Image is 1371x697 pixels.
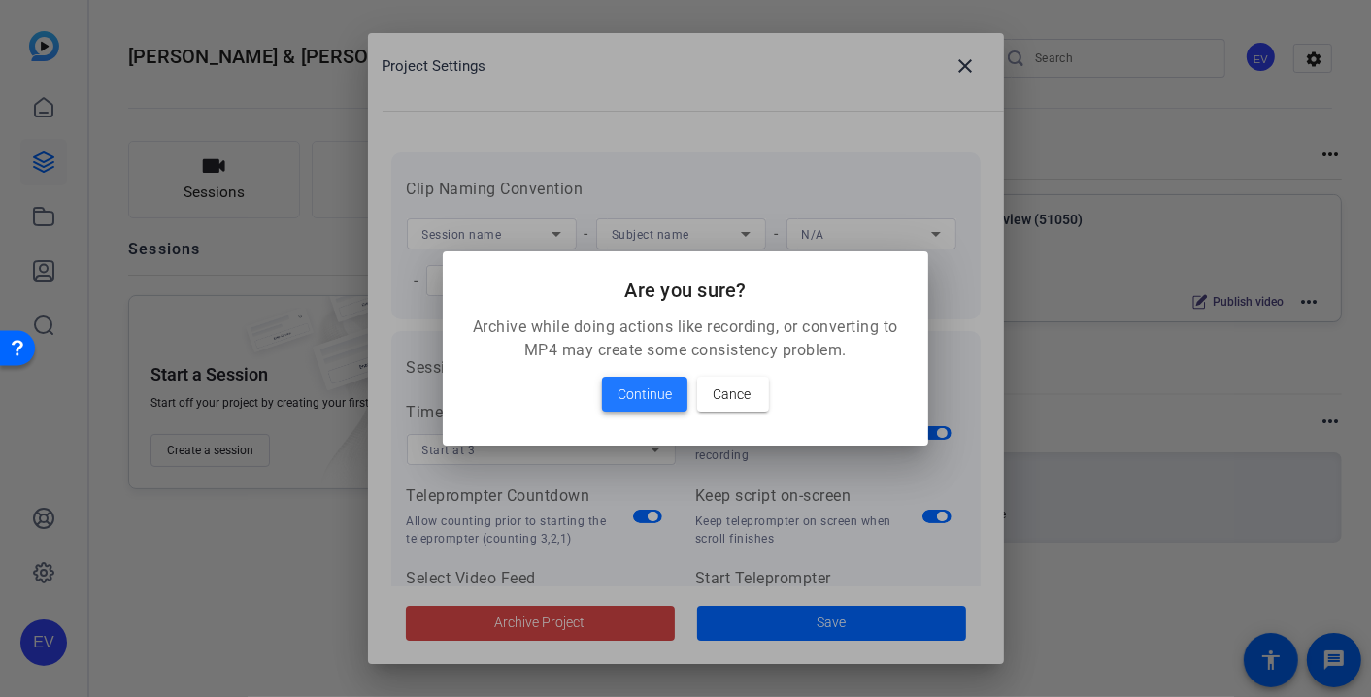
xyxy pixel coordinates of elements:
p: Archive while doing actions like recording, or converting to MP4 may create some consistency prob... [466,315,905,362]
span: Continue [618,382,672,406]
h2: Are you sure? [466,275,905,306]
button: Continue [602,377,687,412]
button: Cancel [697,377,769,412]
span: Cancel [713,382,753,406]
